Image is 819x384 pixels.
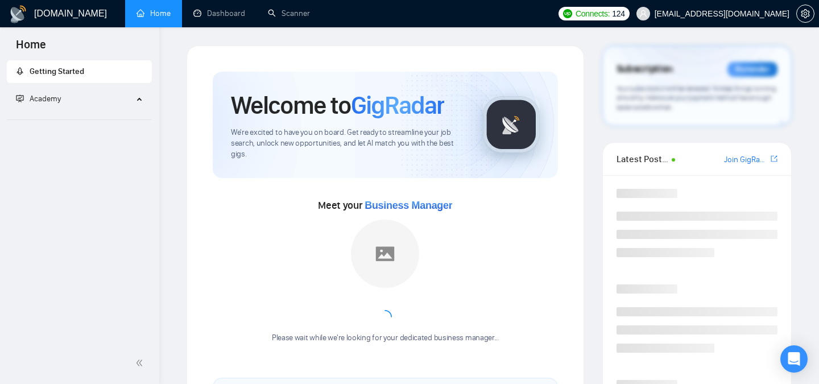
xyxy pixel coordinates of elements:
[378,310,392,324] span: loading
[796,9,814,18] a: setting
[265,333,506,344] div: Please wait while we're looking for your dedicated business manager...
[617,84,776,112] span: Your subscription will be renewed. To keep things running smoothly, make sure your payment method...
[771,154,777,163] span: export
[612,7,624,20] span: 124
[639,10,647,18] span: user
[16,94,61,104] span: Academy
[7,60,152,83] li: Getting Started
[771,154,777,164] a: export
[617,152,668,166] span: Latest Posts from the GigRadar Community
[30,94,61,104] span: Academy
[563,9,572,18] img: upwork-logo.png
[351,90,444,121] span: GigRadar
[724,154,768,166] a: Join GigRadar Slack Community
[268,9,310,18] a: searchScanner
[30,67,84,76] span: Getting Started
[318,199,452,212] span: Meet your
[7,115,152,122] li: Academy Homepage
[483,96,540,153] img: gigradar-logo.png
[617,60,673,79] span: Subscription
[576,7,610,20] span: Connects:
[351,220,419,288] img: placeholder.png
[193,9,245,18] a: dashboardDashboard
[9,5,27,23] img: logo
[136,9,171,18] a: homeHome
[135,357,147,369] span: double-left
[796,5,814,23] button: setting
[16,94,24,102] span: fund-projection-screen
[7,36,55,60] span: Home
[16,67,24,75] span: rocket
[231,90,444,121] h1: Welcome to
[231,127,465,160] span: We're excited to have you on board. Get ready to streamline your job search, unlock new opportuni...
[365,200,452,211] span: Business Manager
[797,9,814,18] span: setting
[727,62,777,77] div: Reminder
[780,345,808,373] div: Open Intercom Messenger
